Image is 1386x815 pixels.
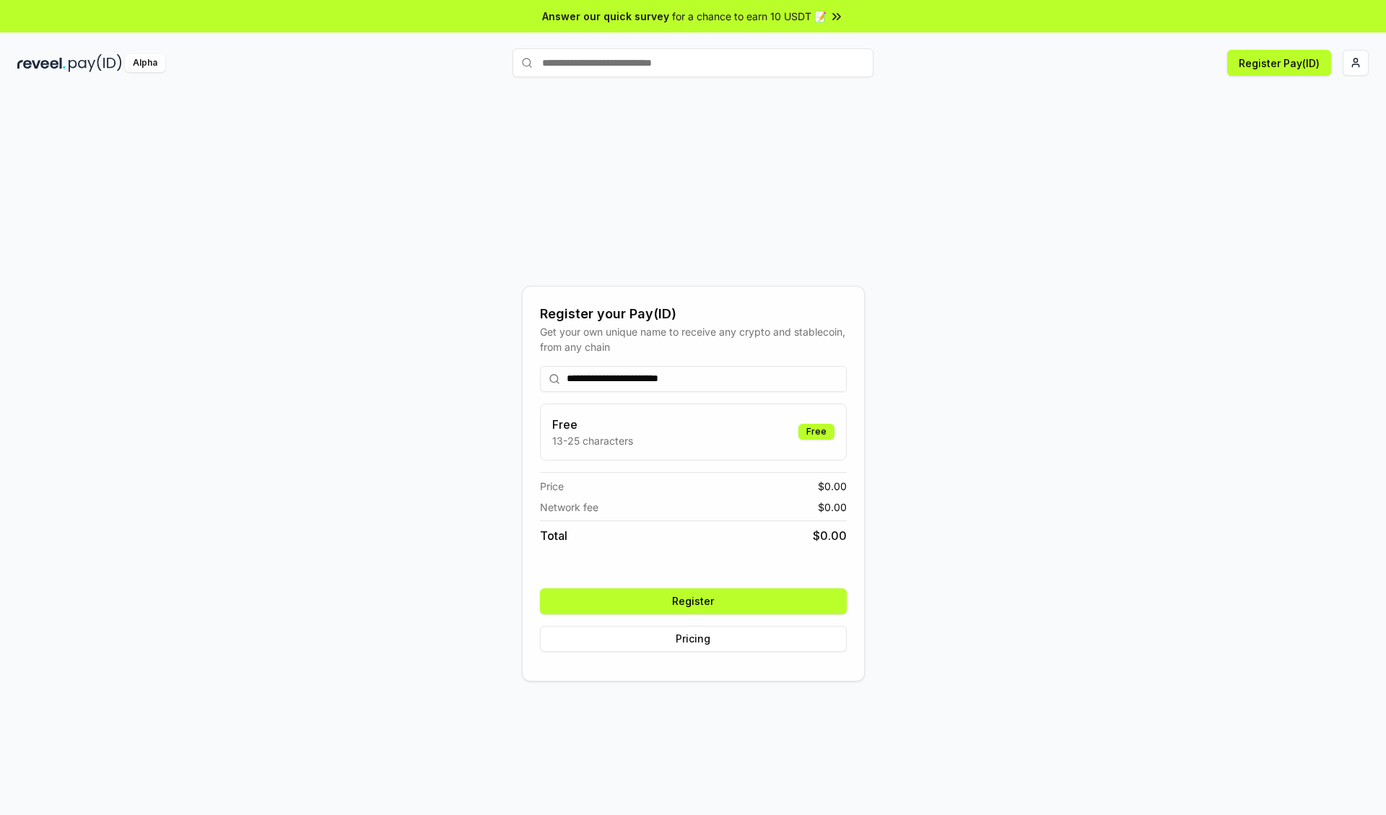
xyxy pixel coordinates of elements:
[542,9,669,24] span: Answer our quick survey
[540,324,847,354] div: Get your own unique name to receive any crypto and stablecoin, from any chain
[798,424,834,440] div: Free
[813,527,847,544] span: $ 0.00
[540,304,847,324] div: Register your Pay(ID)
[552,433,633,448] p: 13-25 characters
[818,500,847,515] span: $ 0.00
[540,479,564,494] span: Price
[552,416,633,433] h3: Free
[1227,50,1331,76] button: Register Pay(ID)
[540,626,847,652] button: Pricing
[672,9,827,24] span: for a chance to earn 10 USDT 📝
[125,54,165,72] div: Alpha
[17,54,66,72] img: reveel_dark
[69,54,122,72] img: pay_id
[540,527,567,544] span: Total
[540,588,847,614] button: Register
[540,500,598,515] span: Network fee
[818,479,847,494] span: $ 0.00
